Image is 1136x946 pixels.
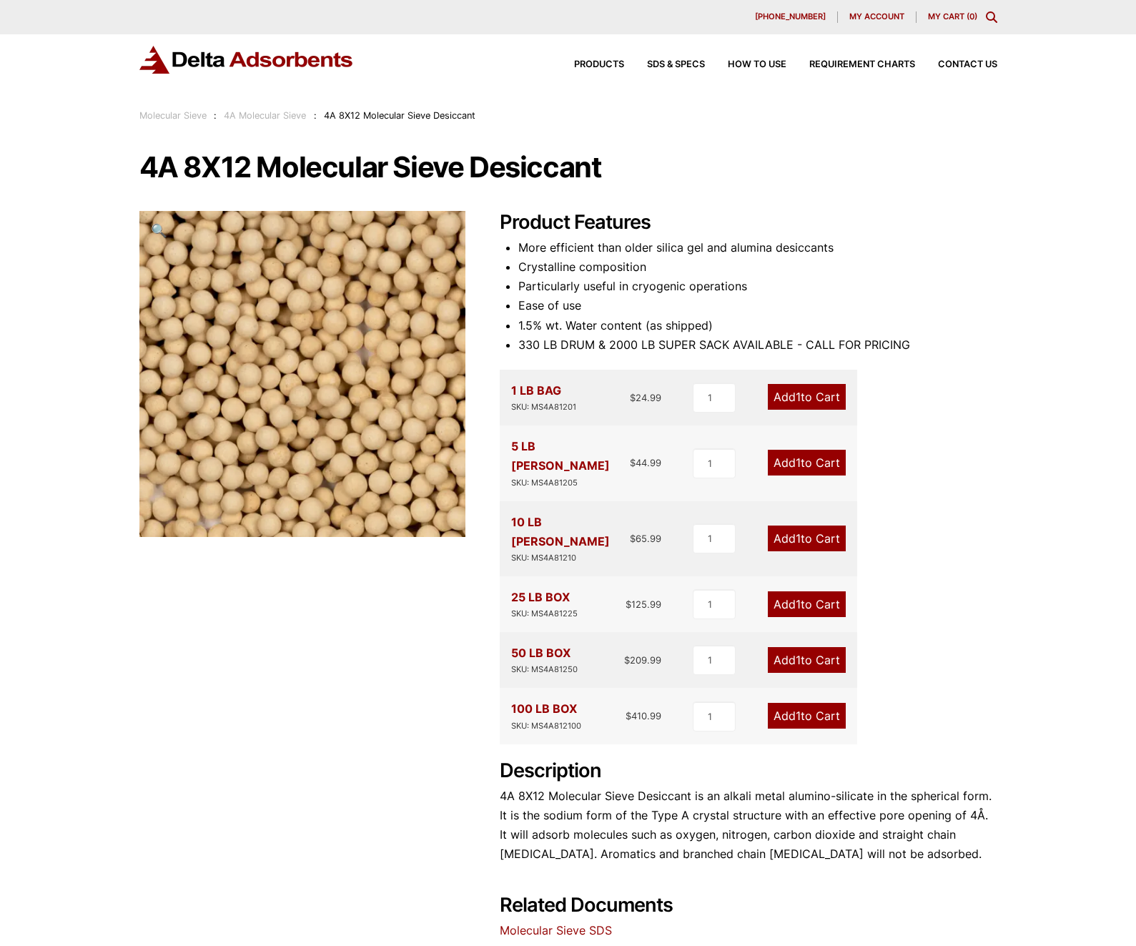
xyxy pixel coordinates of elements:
span: How to Use [728,60,786,69]
li: More efficient than older silica gel and alumina desiccants [518,238,997,257]
span: $ [630,533,636,544]
a: Add1to Cart [768,384,846,410]
p: 4A 8X12 Molecular Sieve Desiccant is an alkali metal alumino-silicate in the spherical form. It i... [500,787,997,864]
div: 1 LB BAG [511,381,576,414]
span: 1 [796,455,801,470]
div: SKU: MS4A81225 [511,607,578,621]
bdi: 209.99 [624,654,661,666]
img: Delta Adsorbents [139,46,354,74]
div: Toggle Modal Content [986,11,997,23]
li: 1.5% wt. Water content (as shipped) [518,316,997,335]
h1: 4A 8X12 Molecular Sieve Desiccant [139,152,997,182]
div: SKU: MS4A81205 [511,476,631,490]
span: $ [630,392,636,403]
bdi: 410.99 [626,710,661,721]
span: $ [630,457,636,468]
div: SKU: MS4A81201 [511,400,576,414]
span: 0 [969,11,974,21]
h2: Product Features [500,211,997,235]
span: SDS & SPECS [647,60,705,69]
a: Molecular Sieve [139,110,207,121]
div: 100 LB BOX [511,699,581,732]
a: My account [838,11,917,23]
li: Particularly useful in cryogenic operations [518,277,997,296]
div: 50 LB BOX [511,644,578,676]
bdi: 24.99 [630,392,661,403]
li: 330 LB DRUM & 2000 LB SUPER SACK AVAILABLE - CALL FOR PRICING [518,335,997,355]
a: Products [551,60,624,69]
span: 4A 8X12 Molecular Sieve Desiccant [324,110,475,121]
a: Add1to Cart [768,591,846,617]
div: SKU: MS4A81250 [511,663,578,676]
div: 25 LB BOX [511,588,578,621]
a: [PHONE_NUMBER] [744,11,838,23]
a: Requirement Charts [786,60,915,69]
li: Crystalline composition [518,257,997,277]
a: Add1to Cart [768,647,846,673]
a: Contact Us [915,60,997,69]
a: Add1to Cart [768,450,846,476]
a: 4A Molecular Sieve [224,110,306,121]
span: [PHONE_NUMBER] [755,13,826,21]
span: $ [626,598,631,610]
span: : [214,110,217,121]
a: My Cart (0) [928,11,977,21]
span: $ [626,710,631,721]
span: $ [624,654,630,666]
bdi: 125.99 [626,598,661,610]
li: Ease of use [518,296,997,315]
span: 1 [796,709,801,723]
div: 5 LB [PERSON_NAME] [511,437,631,489]
a: SDS & SPECS [624,60,705,69]
a: How to Use [705,60,786,69]
span: Contact Us [938,60,997,69]
a: Add1to Cart [768,526,846,551]
div: SKU: MS4A81210 [511,551,631,565]
a: View full-screen image gallery [139,211,179,250]
span: Requirement Charts [809,60,915,69]
span: 1 [796,597,801,611]
bdi: 65.99 [630,533,661,544]
span: 🔍 [151,222,167,238]
a: Molecular Sieve SDS [500,923,612,937]
span: 1 [796,531,801,546]
span: Products [574,60,624,69]
a: Add1to Cart [768,703,846,729]
div: SKU: MS4A812100 [511,719,581,733]
span: : [314,110,317,121]
div: 10 LB [PERSON_NAME] [511,513,631,565]
bdi: 44.99 [630,457,661,468]
span: 1 [796,653,801,667]
h2: Description [500,759,997,783]
span: 1 [796,390,801,404]
span: My account [849,13,904,21]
